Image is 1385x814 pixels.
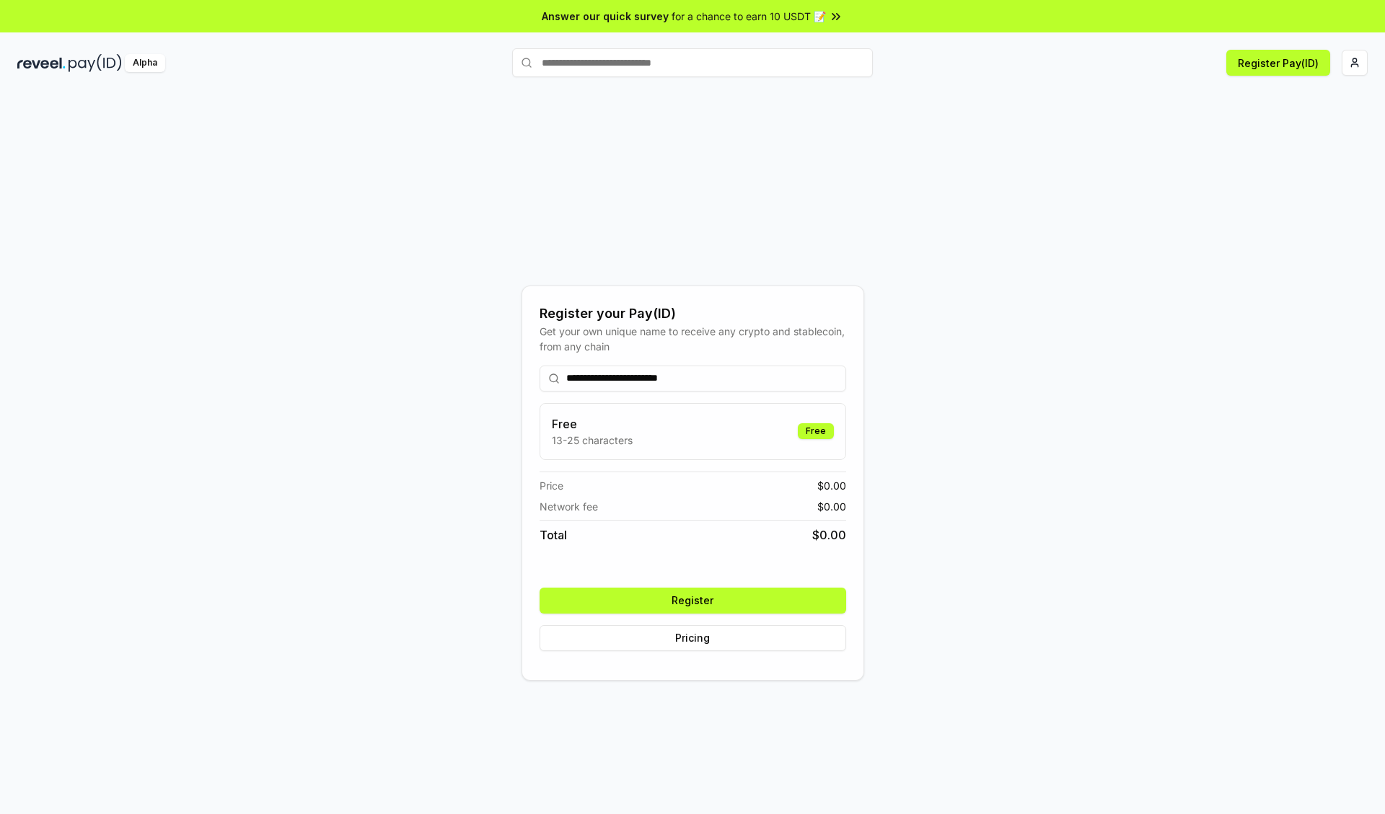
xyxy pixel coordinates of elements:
[817,478,846,493] span: $ 0.00
[540,324,846,354] div: Get your own unique name to receive any crypto and stablecoin, from any chain
[817,499,846,514] span: $ 0.00
[812,526,846,544] span: $ 0.00
[69,54,122,72] img: pay_id
[540,526,567,544] span: Total
[540,304,846,324] div: Register your Pay(ID)
[540,588,846,614] button: Register
[125,54,165,72] div: Alpha
[1226,50,1330,76] button: Register Pay(ID)
[552,415,633,433] h3: Free
[540,478,563,493] span: Price
[798,423,834,439] div: Free
[540,499,598,514] span: Network fee
[542,9,669,24] span: Answer our quick survey
[672,9,826,24] span: for a chance to earn 10 USDT 📝
[540,625,846,651] button: Pricing
[17,54,66,72] img: reveel_dark
[552,433,633,448] p: 13-25 characters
